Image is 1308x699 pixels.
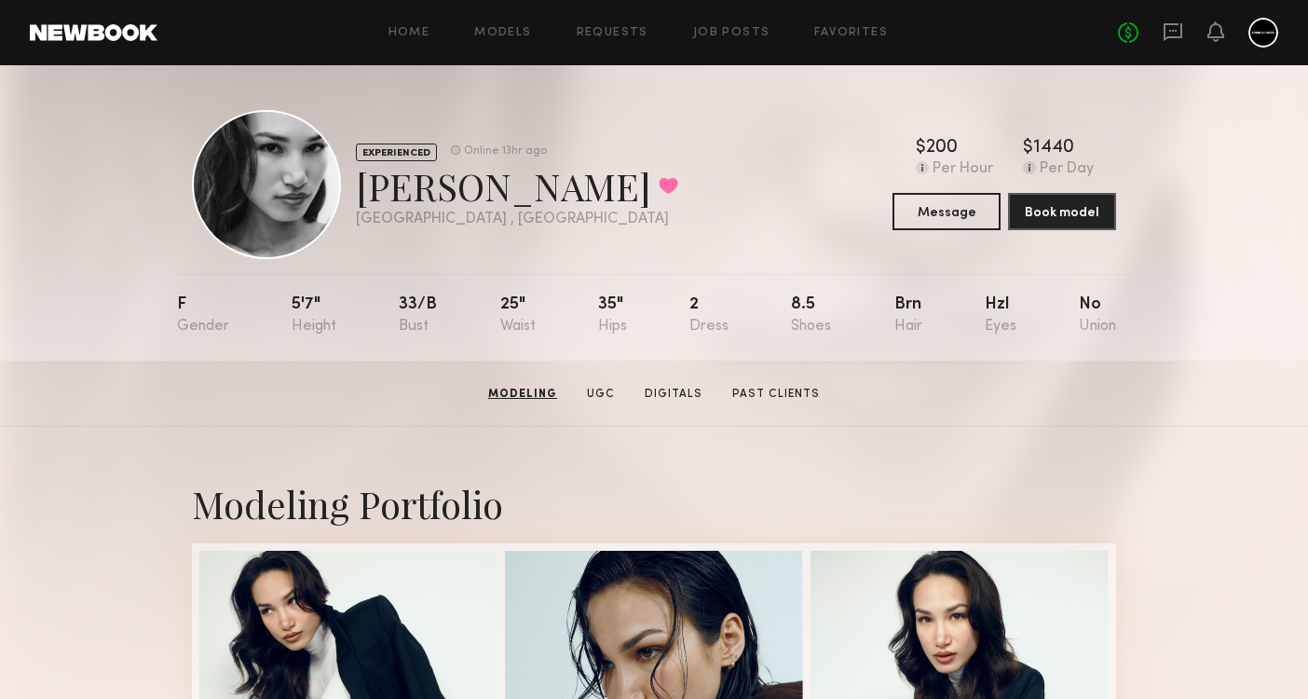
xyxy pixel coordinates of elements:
[689,296,729,335] div: 2
[1033,139,1074,158] div: 1440
[814,27,888,39] a: Favorites
[892,193,1001,230] button: Message
[192,479,1116,528] div: Modeling Portfolio
[985,296,1016,335] div: Hzl
[356,212,678,227] div: [GEOGRAPHIC_DATA] , [GEOGRAPHIC_DATA]
[1023,139,1033,158] div: $
[1008,193,1116,230] button: Book model
[577,27,648,39] a: Requests
[894,296,922,335] div: Brn
[500,296,536,335] div: 25"
[637,386,710,403] a: Digitals
[579,386,622,403] a: UGC
[356,161,678,211] div: [PERSON_NAME]
[598,296,627,335] div: 35"
[399,296,437,335] div: 33/b
[474,27,531,39] a: Models
[916,139,926,158] div: $
[725,386,827,403] a: Past Clients
[356,144,437,161] div: EXPERIENCED
[464,145,547,158] div: Online 13hr ago
[693,27,770,39] a: Job Posts
[388,27,430,39] a: Home
[481,386,565,403] a: Modeling
[1079,296,1116,335] div: No
[926,139,958,158] div: 200
[1040,161,1094,178] div: Per Day
[177,296,229,335] div: F
[933,161,993,178] div: Per Hour
[292,296,336,335] div: 5'7"
[791,296,831,335] div: 8.5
